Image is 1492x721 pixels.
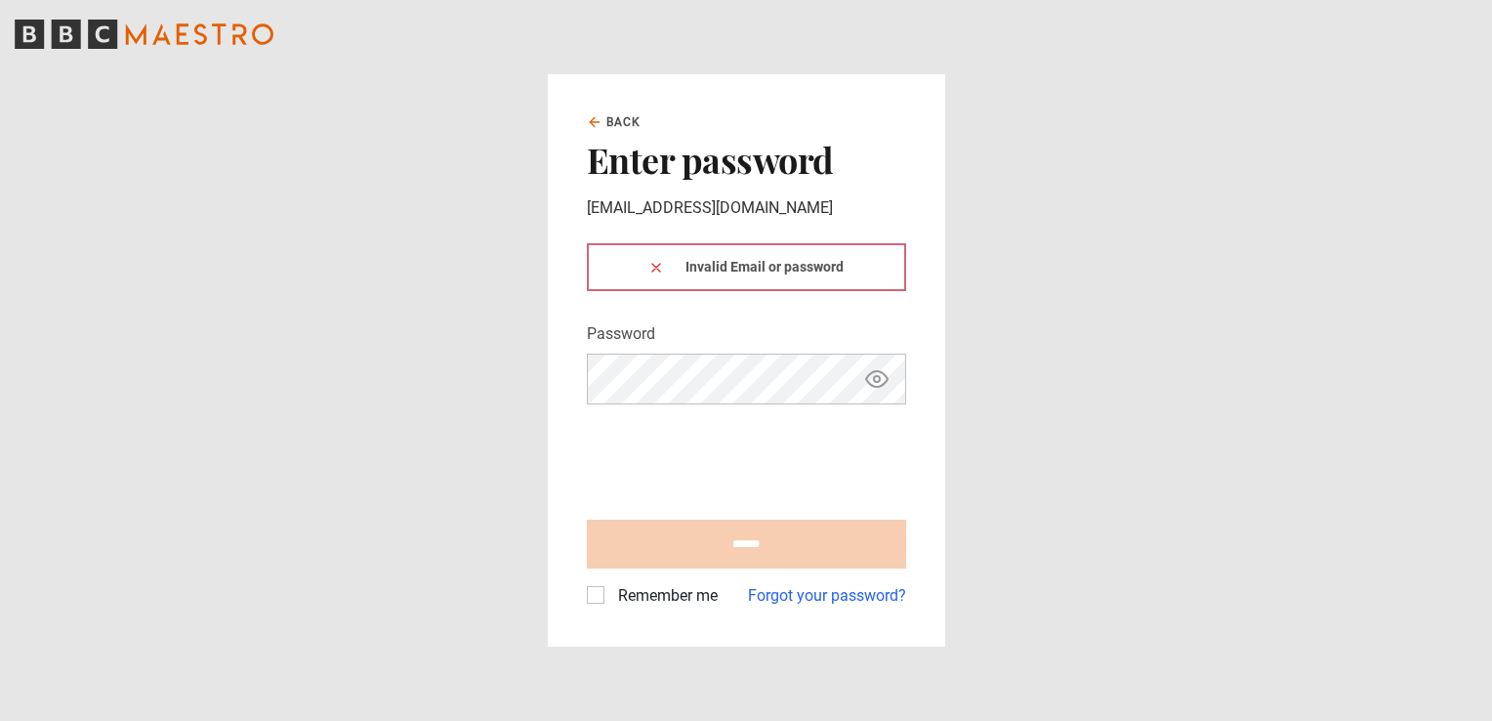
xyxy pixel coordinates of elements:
[15,20,273,49] svg: BBC Maestro
[587,139,906,180] h2: Enter password
[587,113,642,131] a: Back
[606,113,642,131] span: Back
[610,584,718,608] label: Remember me
[860,362,893,397] button: Show password
[587,420,884,496] iframe: reCAPTCHA
[587,243,906,291] div: Invalid Email or password
[748,584,906,608] a: Forgot your password?
[587,322,655,346] label: Password
[587,196,906,220] p: [EMAIL_ADDRESS][DOMAIN_NAME]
